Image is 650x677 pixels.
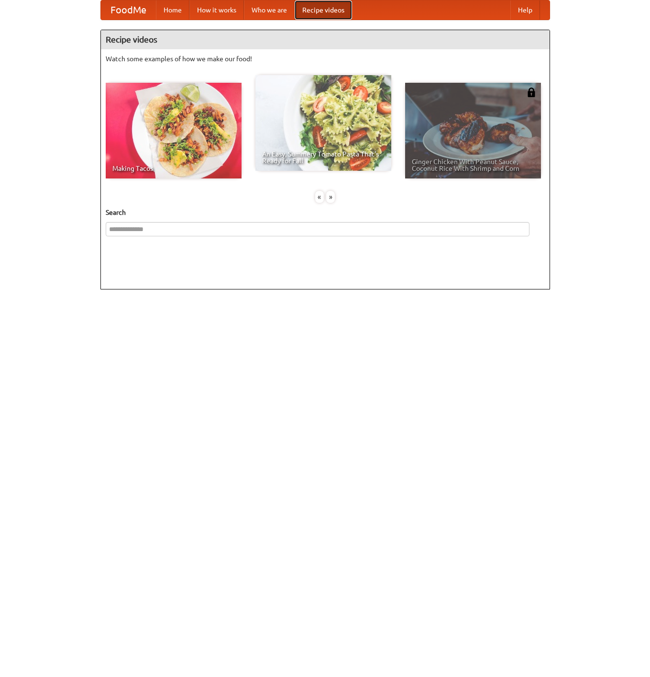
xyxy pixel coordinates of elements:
a: Recipe videos [295,0,352,20]
h4: Recipe videos [101,30,550,49]
a: FoodMe [101,0,156,20]
a: Help [510,0,540,20]
a: Who we are [244,0,295,20]
a: Making Tacos [106,83,242,178]
a: An Easy, Summery Tomato Pasta That's Ready for Fall [255,75,391,171]
h5: Search [106,208,545,217]
span: An Easy, Summery Tomato Pasta That's Ready for Fall [262,151,385,164]
a: How it works [189,0,244,20]
a: Home [156,0,189,20]
p: Watch some examples of how we make our food! [106,54,545,64]
img: 483408.png [527,88,536,97]
div: » [326,191,335,203]
span: Making Tacos [112,165,235,172]
div: « [315,191,324,203]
